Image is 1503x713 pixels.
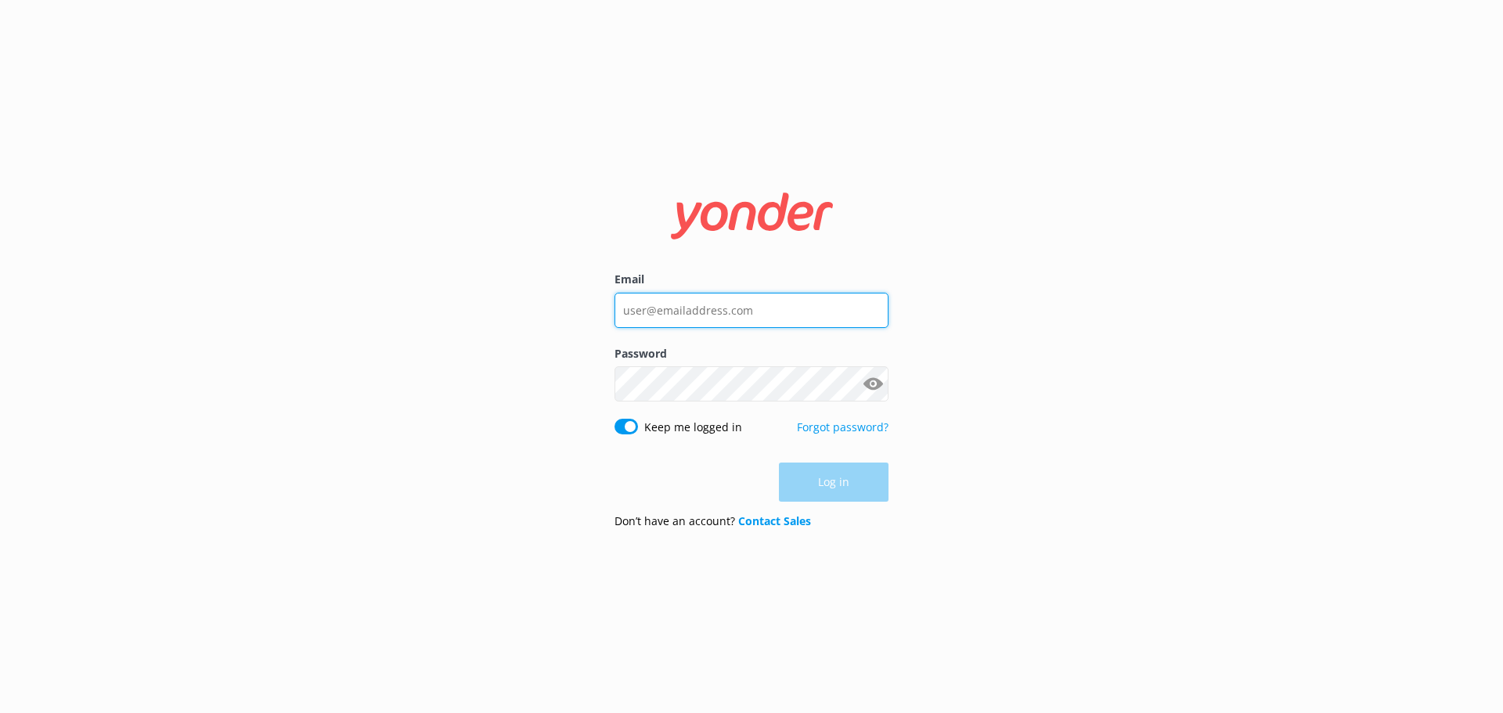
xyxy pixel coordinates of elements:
[797,420,888,434] a: Forgot password?
[857,369,888,400] button: Show password
[615,271,888,288] label: Email
[615,293,888,328] input: user@emailaddress.com
[644,419,742,436] label: Keep me logged in
[615,513,811,530] p: Don’t have an account?
[615,345,888,362] label: Password
[738,513,811,528] a: Contact Sales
